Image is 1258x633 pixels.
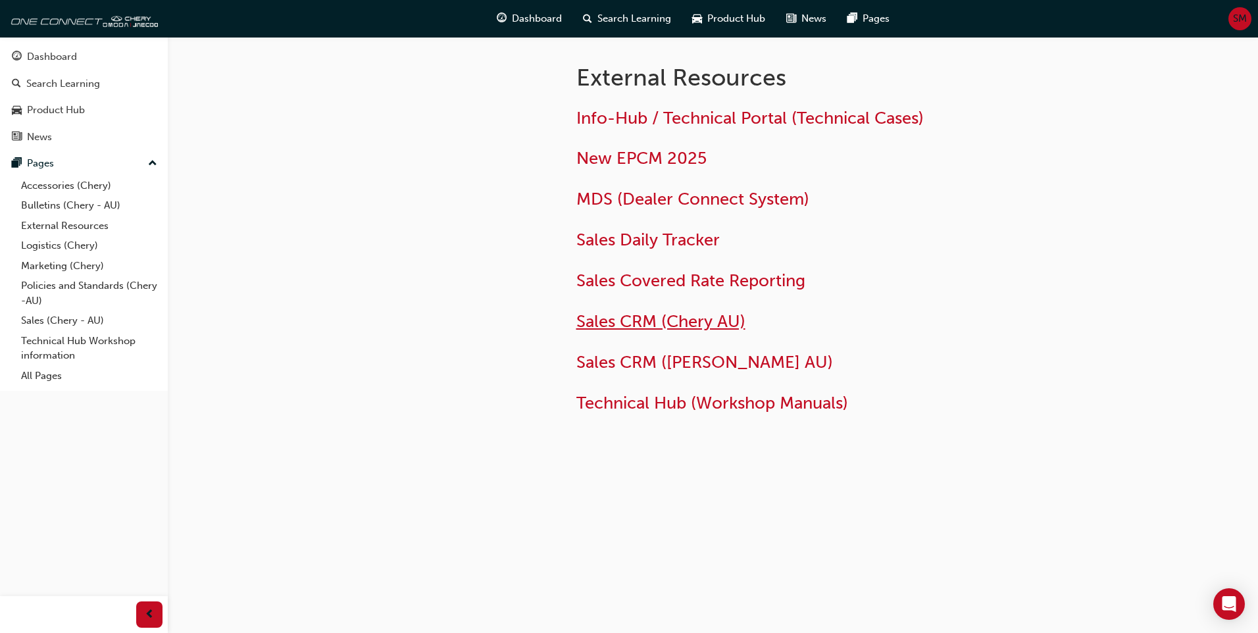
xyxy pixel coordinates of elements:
[486,5,572,32] a: guage-iconDashboard
[16,311,163,331] a: Sales (Chery - AU)
[12,51,22,63] span: guage-icon
[12,78,21,90] span: search-icon
[512,11,562,26] span: Dashboard
[1228,7,1251,30] button: SM
[27,103,85,118] div: Product Hub
[837,5,900,32] a: pages-iconPages
[12,132,22,143] span: news-icon
[5,151,163,176] button: Pages
[16,236,163,256] a: Logistics (Chery)
[576,148,707,168] a: New EPCM 2025
[27,130,52,145] div: News
[576,108,924,128] a: Info-Hub / Technical Portal (Technical Cases)
[576,63,1008,92] h1: External Resources
[5,98,163,122] a: Product Hub
[16,256,163,276] a: Marketing (Chery)
[16,366,163,386] a: All Pages
[576,189,809,209] a: MDS (Dealer Connect System)
[16,176,163,196] a: Accessories (Chery)
[16,276,163,311] a: Policies and Standards (Chery -AU)
[27,156,54,171] div: Pages
[1213,588,1245,620] div: Open Intercom Messenger
[863,11,890,26] span: Pages
[497,11,507,27] span: guage-icon
[847,11,857,27] span: pages-icon
[572,5,682,32] a: search-iconSearch Learning
[148,155,157,172] span: up-icon
[682,5,776,32] a: car-iconProduct Hub
[1233,11,1247,26] span: SM
[801,11,826,26] span: News
[5,45,163,69] a: Dashboard
[576,352,833,372] a: Sales CRM ([PERSON_NAME] AU)
[576,393,848,413] a: Technical Hub (Workshop Manuals)
[12,105,22,116] span: car-icon
[692,11,702,27] span: car-icon
[16,195,163,216] a: Bulletins (Chery - AU)
[16,331,163,366] a: Technical Hub Workshop information
[26,76,100,91] div: Search Learning
[776,5,837,32] a: news-iconNews
[5,72,163,96] a: Search Learning
[576,270,805,291] a: Sales Covered Rate Reporting
[7,5,158,32] img: oneconnect
[583,11,592,27] span: search-icon
[16,216,163,236] a: External Resources
[707,11,765,26] span: Product Hub
[576,311,745,332] a: Sales CRM (Chery AU)
[27,49,77,64] div: Dashboard
[5,125,163,149] a: News
[5,42,163,151] button: DashboardSearch LearningProduct HubNews
[786,11,796,27] span: news-icon
[597,11,671,26] span: Search Learning
[12,158,22,170] span: pages-icon
[576,230,720,250] a: Sales Daily Tracker
[145,607,155,623] span: prev-icon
